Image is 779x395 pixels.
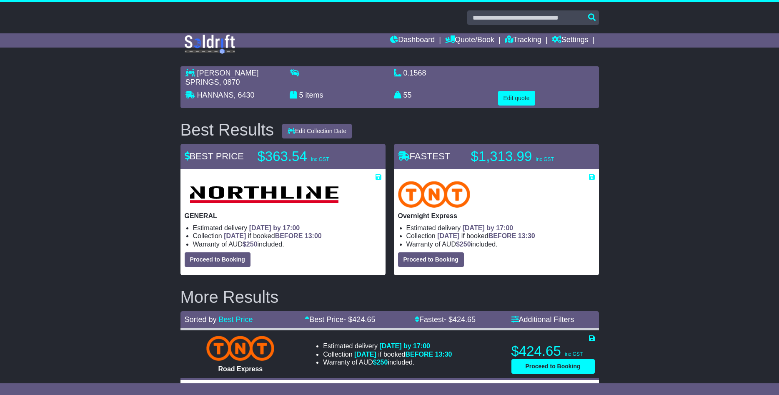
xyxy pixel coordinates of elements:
[224,232,246,239] span: [DATE]
[518,232,535,239] span: 13:30
[185,315,217,324] span: Sorted by
[282,124,352,138] button: Edit Collection Date
[197,91,234,99] span: HANNANS
[323,342,452,350] li: Estimated delivery
[219,78,240,86] span: , 0870
[193,240,381,248] li: Warranty of AUD included.
[511,343,595,360] p: $424.65
[498,91,535,106] button: Edit quote
[224,232,321,239] span: if booked
[398,212,595,220] p: Overnight Express
[185,252,250,267] button: Proceed to Booking
[435,351,452,358] span: 13:30
[437,232,459,239] span: [DATE]
[193,224,381,232] li: Estimated delivery
[406,240,595,248] li: Warranty of AUD included.
[505,33,541,48] a: Tracking
[373,359,388,366] span: $
[456,241,471,248] span: $
[234,91,255,99] span: , 6430
[305,315,375,324] a: Best Price- $424.65
[403,91,412,99] span: 55
[390,33,435,48] a: Dashboard
[415,315,476,324] a: Fastest- $424.65
[406,224,595,232] li: Estimated delivery
[377,359,388,366] span: 250
[398,181,471,208] img: TNT Domestic: Overnight Express
[249,224,300,231] span: [DATE] by 17:00
[219,315,253,324] a: Best Price
[403,69,426,77] span: 0.1568
[405,351,433,358] span: BEFORE
[306,91,323,99] span: items
[343,315,375,324] span: - $
[243,241,258,248] span: $
[176,121,278,139] div: Best Results
[453,315,476,324] span: 424.65
[246,241,258,248] span: 250
[488,232,516,239] span: BEFORE
[398,252,464,267] button: Proceed to Booking
[444,315,476,324] span: - $
[185,212,381,220] p: GENERAL
[206,336,274,361] img: TNT Domestic: Road Express
[511,315,574,324] a: Additional Filters
[352,315,375,324] span: 424.65
[471,148,575,165] p: $1,313.99
[406,232,595,240] li: Collection
[460,241,471,248] span: 250
[354,351,452,358] span: if booked
[437,232,535,239] span: if booked
[305,232,322,239] span: 13:00
[323,350,452,358] li: Collection
[258,148,362,165] p: $363.54
[185,151,244,161] span: BEST PRICE
[218,365,263,372] span: Road Express
[354,351,376,358] span: [DATE]
[193,232,381,240] li: Collection
[552,33,589,48] a: Settings
[185,181,343,208] img: Northline Distribution: GENERAL
[565,351,583,357] span: inc GST
[398,151,451,161] span: FASTEST
[180,288,599,306] h2: More Results
[379,342,430,350] span: [DATE] by 17:00
[463,224,513,231] span: [DATE] by 17:00
[511,359,595,374] button: Proceed to Booking
[311,156,329,162] span: inc GST
[185,69,259,86] span: [PERSON_NAME] SPRINGS
[275,232,303,239] span: BEFORE
[536,156,554,162] span: inc GST
[445,33,494,48] a: Quote/Book
[299,91,303,99] span: 5
[323,358,452,366] li: Warranty of AUD included.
